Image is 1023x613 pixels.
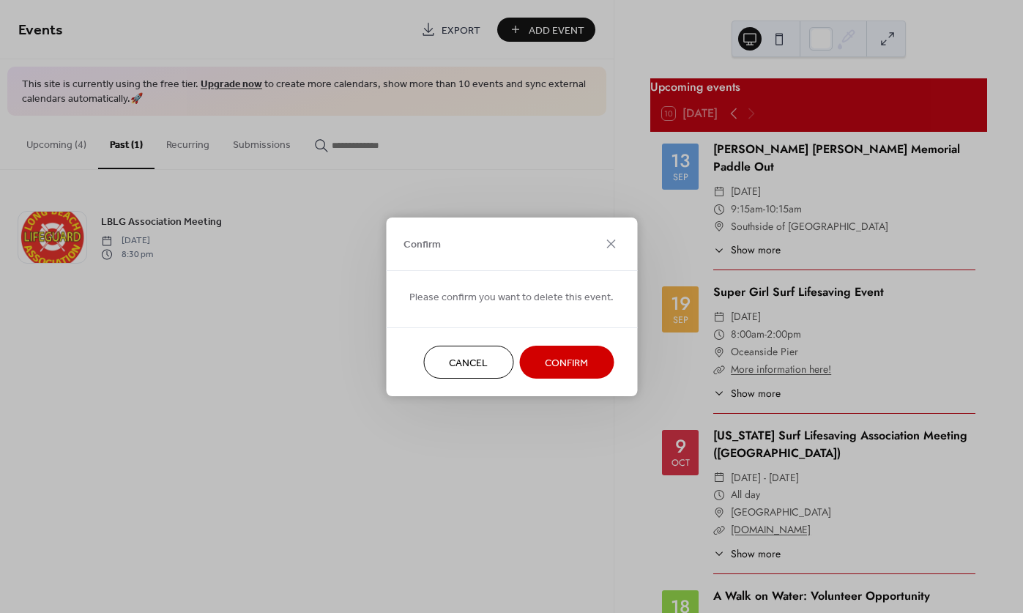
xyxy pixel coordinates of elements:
span: Confirm [545,355,588,371]
button: Confirm [519,346,614,379]
button: Cancel [423,346,513,379]
span: Please confirm you want to delete this event. [409,289,614,305]
span: Confirm [403,237,441,253]
span: Cancel [449,355,488,371]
